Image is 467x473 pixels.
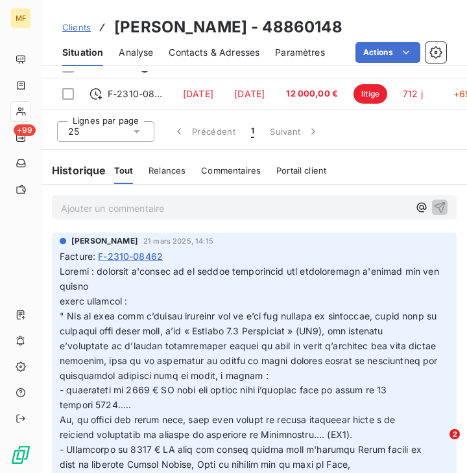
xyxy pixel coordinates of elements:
span: F-2310-08462 [108,87,167,100]
button: Actions [355,42,420,63]
div: MF [10,8,31,29]
span: Relances [149,165,186,176]
span: +99 [14,124,36,136]
iframe: Intercom live chat [423,429,454,460]
span: Analyse [119,46,153,59]
span: [DATE] [183,88,213,99]
h3: [PERSON_NAME] - 48860148 [114,16,342,39]
span: [DATE] [234,88,265,99]
span: 25 [68,125,79,138]
button: Précédent [165,118,243,145]
span: 1 [251,125,254,138]
span: 21 mars 2025, 14:15 [143,237,213,245]
a: Clients [62,21,91,34]
span: F-2310-08462 [98,249,163,263]
span: Tout [114,165,134,176]
span: Facture : [60,249,95,263]
span: 2 [449,429,460,439]
img: Logo LeanPay [10,444,31,465]
button: 1 [243,118,262,145]
span: 712 j [403,88,423,99]
span: Situation [62,46,103,59]
span: litige [353,84,387,104]
span: 12 000,00 € [286,87,338,100]
span: Portail client [276,165,326,176]
button: Suivant [262,118,328,145]
span: Clients [62,22,91,32]
span: Contacts & Adresses [169,46,259,59]
span: [PERSON_NAME] [71,235,138,247]
span: Commentaires [201,165,261,176]
span: Paramètres [275,46,325,59]
h6: Historique [42,163,106,178]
